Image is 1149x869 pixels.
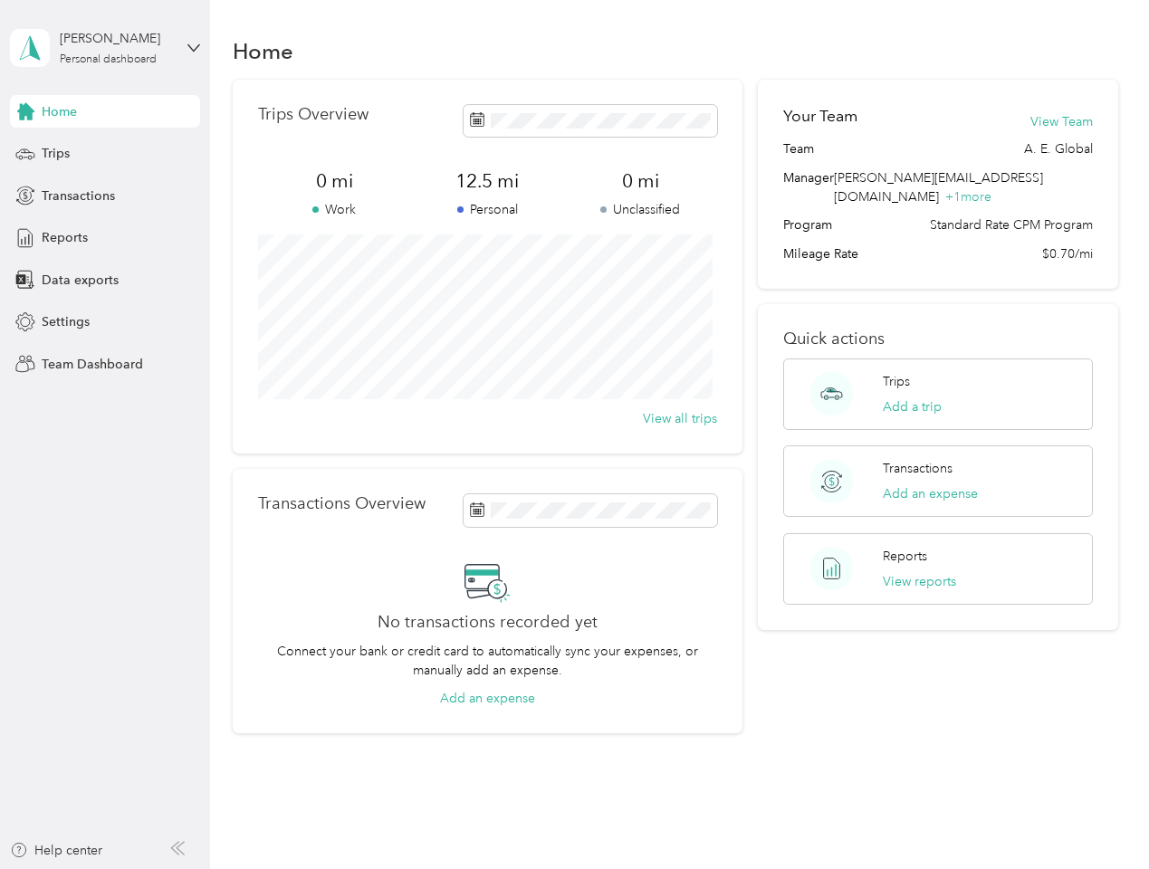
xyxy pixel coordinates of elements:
p: Transactions [883,459,953,478]
p: Reports [883,547,927,566]
span: [PERSON_NAME][EMAIL_ADDRESS][DOMAIN_NAME] [834,170,1043,205]
button: View Team [1030,112,1093,131]
p: Work [258,200,411,219]
span: Trips [42,144,70,163]
span: A. E. Global [1024,139,1093,158]
span: Reports [42,228,88,247]
div: [PERSON_NAME] [60,29,173,48]
button: Help center [10,841,102,860]
p: Trips [883,372,910,391]
p: Transactions Overview [258,494,426,513]
span: Standard Rate CPM Program [930,215,1093,234]
h2: No transactions recorded yet [378,613,598,632]
span: Manager [783,168,834,206]
span: Data exports [42,271,119,290]
span: 0 mi [564,168,717,194]
iframe: Everlance-gr Chat Button Frame [1048,768,1149,869]
button: Add a trip [883,397,942,416]
span: 12.5 mi [411,168,564,194]
div: Personal dashboard [60,54,157,65]
span: Mileage Rate [783,244,858,263]
button: Add an expense [440,689,535,708]
span: + 1 more [945,189,991,205]
p: Unclassified [564,200,717,219]
span: Team [783,139,814,158]
span: Team Dashboard [42,355,143,374]
span: $0.70/mi [1042,244,1093,263]
button: Add an expense [883,484,978,503]
span: 0 mi [258,168,411,194]
span: Settings [42,312,90,331]
p: Connect your bank or credit card to automatically sync your expenses, or manually add an expense. [258,642,717,680]
span: Program [783,215,832,234]
p: Trips Overview [258,105,369,124]
button: View all trips [643,409,717,428]
span: Transactions [42,186,115,205]
span: Home [42,102,77,121]
button: View reports [883,572,956,591]
p: Personal [411,200,564,219]
p: Quick actions [783,329,1092,349]
h1: Home [233,42,293,61]
h2: Your Team [783,105,857,128]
